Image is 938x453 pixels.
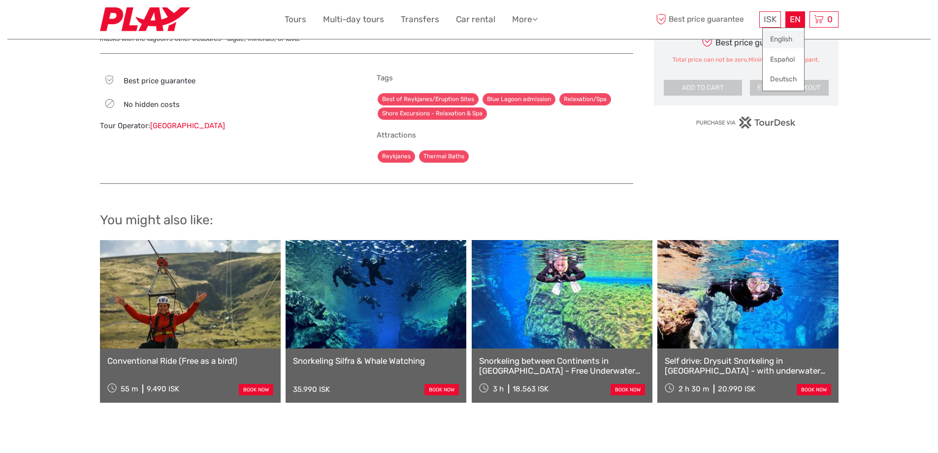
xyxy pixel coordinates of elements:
[679,384,709,393] span: 2 h 30 m
[121,384,138,393] span: 55 m
[113,15,125,27] button: Open LiveChat chat widget
[763,31,804,48] a: English
[150,121,225,130] a: [GEOGRAPHIC_DATA]
[100,212,839,228] h2: You might also like:
[664,80,743,96] button: ADD TO CART
[124,100,180,109] span: No hidden costs
[479,356,645,376] a: Snorkeling between Continents in [GEOGRAPHIC_DATA] - Free Underwater Photos
[456,12,495,27] a: Car rental
[124,76,195,85] span: Best price guarantee
[750,80,829,96] button: EXPRESS CHECKOUT
[14,17,111,25] p: We're away right now. Please check back later!
[100,121,356,131] div: Tour Operator:
[673,56,819,64] div: Total price can not be zero.Minimum of 1 participant.
[654,11,757,28] span: Best price guarantee
[147,384,179,393] div: 9.490 ISK
[763,51,804,69] a: Español
[100,7,190,32] img: Fly Play
[785,11,805,28] div: EN
[100,5,627,42] span: Enjoy the mineral-rich warmth of the [GEOGRAPHIC_DATA]. Wander around, float in the healing water...
[377,131,633,139] h5: Attractions
[107,356,273,366] a: Conventional Ride (Free as a bird!)
[764,14,776,24] span: ISK
[611,384,645,395] a: book now
[493,384,504,393] span: 3 h
[401,12,439,27] a: Transfers
[512,12,538,27] a: More
[696,116,796,129] img: PurchaseViaTourDesk.png
[377,73,633,82] h5: Tags
[483,93,555,105] a: Blue Lagoon admission
[419,150,469,163] a: Thermal Baths
[323,12,384,27] a: Multi-day tours
[718,384,755,393] div: 20.990 ISK
[378,93,479,105] a: Best of Reykjanes/Eruption Sites
[378,150,415,163] a: Reykjanes
[797,384,831,395] a: book now
[293,385,330,394] div: 35.990 ISK
[763,70,804,88] a: Deutsch
[826,14,834,24] span: 0
[699,33,793,50] div: Best price guarantee
[293,356,459,366] a: Snorkeling Silfra & Whale Watching
[285,12,306,27] a: Tours
[239,384,273,395] a: book now
[424,384,459,395] a: book now
[665,356,831,376] a: Self drive: Drysuit Snorkeling in [GEOGRAPHIC_DATA] - with underwater photos
[378,107,487,120] a: Shore Excursions - Relaxation & Spa
[559,93,611,105] a: Relaxation/Spa
[513,384,549,393] div: 18.563 ISK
